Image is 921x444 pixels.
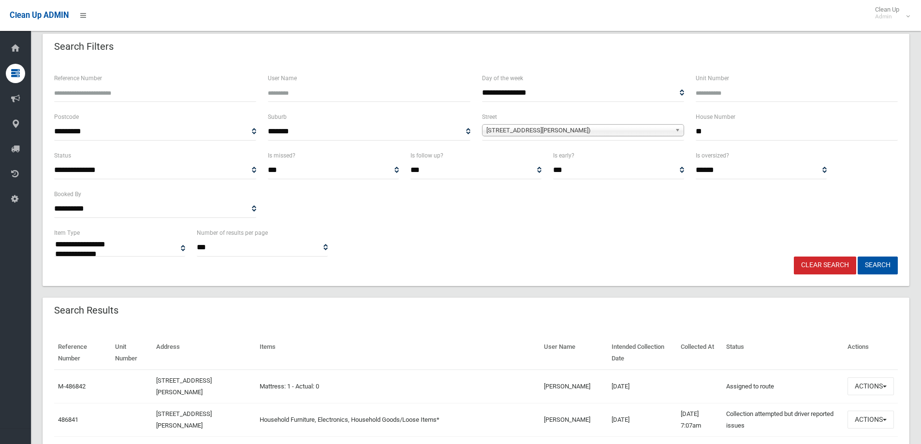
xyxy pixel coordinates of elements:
[875,13,899,20] small: Admin
[256,370,540,403] td: Mattress: 1 - Actual: 0
[54,336,111,370] th: Reference Number
[794,257,856,274] a: Clear Search
[268,112,287,122] label: Suburb
[848,377,894,395] button: Actions
[553,150,574,161] label: Is early?
[858,257,898,274] button: Search
[696,73,729,84] label: Unit Number
[111,336,152,370] th: Unit Number
[696,150,729,161] label: Is oversized?
[540,370,608,403] td: [PERSON_NAME]
[58,416,78,423] a: 486841
[486,125,671,136] span: [STREET_ADDRESS][PERSON_NAME])
[54,228,80,238] label: Item Type
[608,336,677,370] th: Intended Collection Date
[197,228,268,238] label: Number of results per page
[608,403,677,436] td: [DATE]
[268,73,297,84] label: User Name
[482,73,523,84] label: Day of the week
[10,11,69,20] span: Clean Up ADMIN
[256,336,540,370] th: Items
[256,403,540,436] td: Household Furniture, Electronics, Household Goods/Loose Items*
[722,336,844,370] th: Status
[844,336,898,370] th: Actions
[58,383,86,390] a: M-486842
[722,370,844,403] td: Assigned to route
[696,112,735,122] label: House Number
[677,403,722,436] td: [DATE] 7:07am
[156,377,212,396] a: [STREET_ADDRESS][PERSON_NAME]
[54,150,71,161] label: Status
[152,336,256,370] th: Address
[54,112,79,122] label: Postcode
[722,403,844,436] td: Collection attempted but driver reported issues
[156,410,212,429] a: [STREET_ADDRESS][PERSON_NAME]
[43,37,125,56] header: Search Filters
[268,150,295,161] label: Is missed?
[608,370,677,403] td: [DATE]
[870,6,909,20] span: Clean Up
[540,336,608,370] th: User Name
[482,112,497,122] label: Street
[540,403,608,436] td: [PERSON_NAME]
[848,411,894,429] button: Actions
[43,301,130,320] header: Search Results
[410,150,443,161] label: Is follow up?
[54,73,102,84] label: Reference Number
[54,189,81,200] label: Booked By
[677,336,722,370] th: Collected At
